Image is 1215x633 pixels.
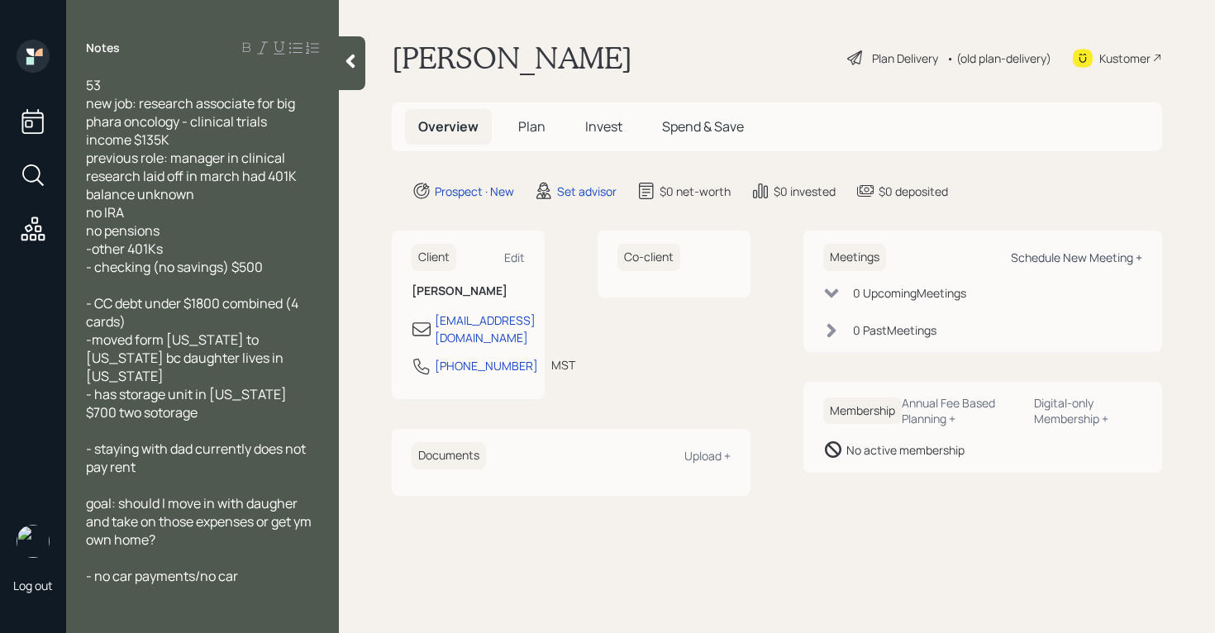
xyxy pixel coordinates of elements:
[585,117,622,136] span: Invest
[853,321,936,339] div: 0 Past Meeting s
[879,183,948,200] div: $0 deposited
[86,131,169,149] span: income $135K
[518,117,546,136] span: Plan
[86,203,124,221] span: no IRA
[823,244,886,271] h6: Meetings
[86,94,298,131] span: new job: research associate for big phara oncology - clinical trials
[946,50,1051,67] div: • (old plan-delivery)
[684,448,731,464] div: Upload +
[86,440,308,476] span: - staying with dad currently does not pay rent
[86,258,263,276] span: - checking (no savings) $500
[872,50,938,67] div: Plan Delivery
[86,294,301,331] span: - CC debt under $1800 combined (4 cards)
[435,312,536,346] div: [EMAIL_ADDRESS][DOMAIN_NAME]
[557,183,617,200] div: Set advisor
[1099,50,1151,67] div: Kustomer
[17,525,50,558] img: retirable_logo.png
[86,240,163,258] span: -other 401Ks
[86,494,314,549] span: goal: should I move in with daugher and take on those expenses or get ym own home?
[774,183,836,200] div: $0 invested
[86,331,286,385] span: -moved form [US_STATE] to [US_STATE] bc daughter lives in [US_STATE]
[662,117,744,136] span: Spend & Save
[412,284,525,298] h6: [PERSON_NAME]
[86,567,238,585] span: - no car payments/no car
[412,442,486,469] h6: Documents
[551,356,575,374] div: MST
[86,149,299,203] span: previous role: manager in clinical research laid off in march had 401K balance unknown
[504,250,525,265] div: Edit
[853,284,966,302] div: 0 Upcoming Meeting s
[86,76,101,94] span: 53
[392,40,632,76] h1: [PERSON_NAME]
[1011,250,1142,265] div: Schedule New Meeting +
[13,578,53,593] div: Log out
[435,183,514,200] div: Prospect · New
[86,385,289,421] span: - has storage unit in [US_STATE] $700 two sotorage
[902,395,1021,426] div: Annual Fee Based Planning +
[846,441,965,459] div: No active membership
[617,244,680,271] h6: Co-client
[1034,395,1142,426] div: Digital-only Membership +
[86,221,160,240] span: no pensions
[823,397,902,425] h6: Membership
[660,183,731,200] div: $0 net-worth
[435,357,538,374] div: [PHONE_NUMBER]
[86,40,120,56] label: Notes
[412,244,456,271] h6: Client
[418,117,479,136] span: Overview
